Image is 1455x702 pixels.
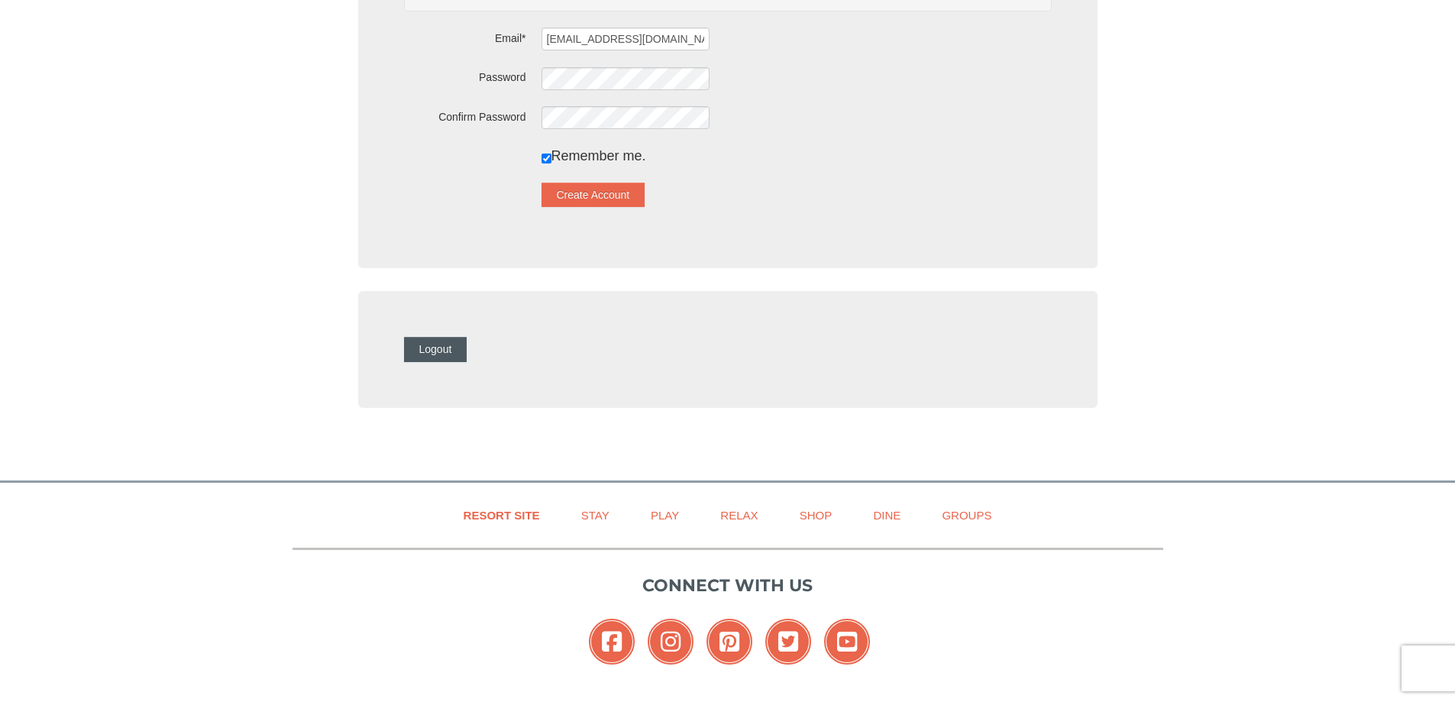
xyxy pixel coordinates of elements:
[404,337,467,361] button: Logout
[404,66,526,85] label: Password
[404,27,526,46] label: Email*
[854,498,920,532] a: Dine
[701,498,777,532] a: Relax
[562,498,629,532] a: Stay
[542,144,1052,167] div: Remember me.
[923,498,1010,532] a: Groups
[781,498,852,532] a: Shop
[542,27,710,50] input: Email*
[445,498,559,532] a: Resort Site
[293,573,1163,598] p: Connect with us
[542,183,645,207] button: Create Account
[632,498,698,532] a: Play
[404,105,526,125] label: Confirm Password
